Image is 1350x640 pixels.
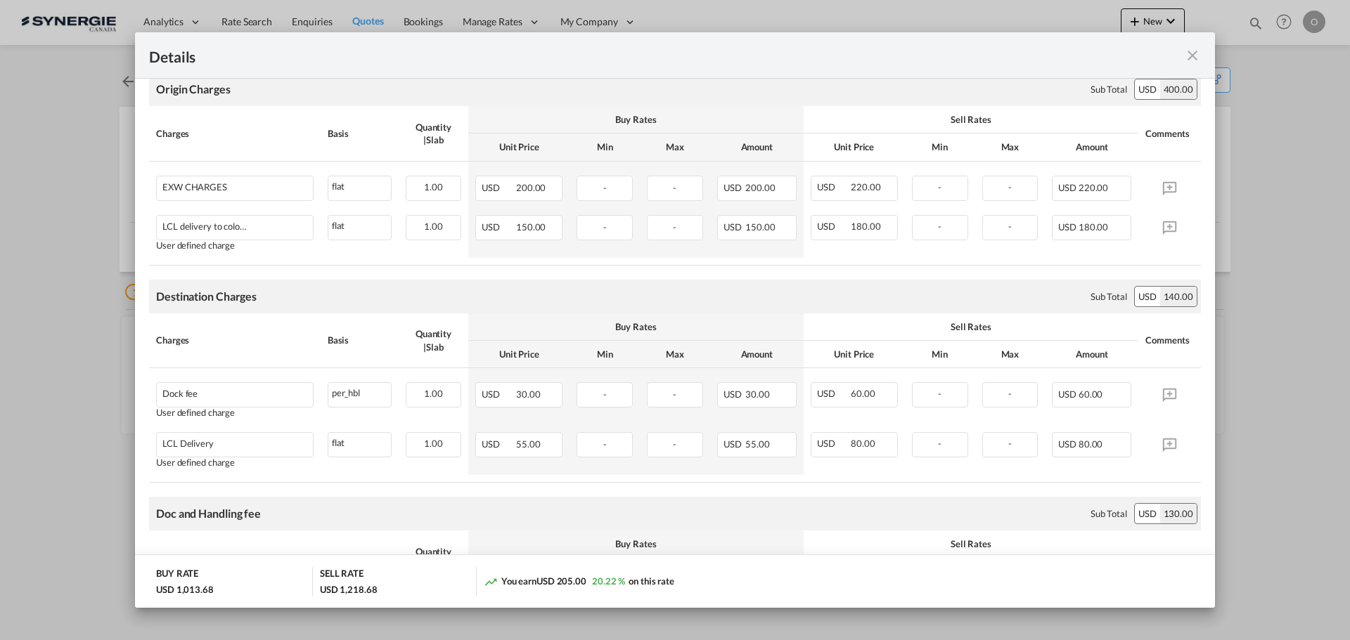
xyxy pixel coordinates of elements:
div: Charges [156,127,314,140]
th: Max [640,341,710,368]
div: Sell Rates [811,113,1131,126]
span: - [603,438,607,450]
span: 60.00 [1079,388,1103,400]
div: Quantity | Slab [406,545,462,570]
th: Min [570,133,640,161]
span: USD [482,182,514,193]
th: Comments [1138,313,1201,368]
div: Charges [156,551,314,564]
span: 150.00 [516,221,546,233]
p: 1 hour free for loading (unloading), 125.00$ / per extra hour Subject to VGM weighing and transmi... [14,62,1036,105]
span: USD [1058,182,1076,193]
div: Details [149,46,1095,64]
span: 1.00 [424,388,443,399]
span: - [1008,221,1012,232]
span: USD [724,221,744,233]
span: - [938,438,941,449]
div: USD [1135,504,1160,523]
div: USD [1135,287,1160,306]
span: 20.22 % [592,575,625,587]
div: 400.00 [1160,79,1197,99]
th: Unit Price [468,341,570,368]
div: EXW CHARGES [162,182,227,192]
div: USD 1,218.68 [320,583,378,596]
div: Basis [328,551,392,564]
div: Buy Rates [475,537,796,550]
p: Pick-up location : [14,38,1036,53]
body: Editor, editor5 [14,14,1036,29]
span: - [1008,181,1012,192]
span: USD [817,438,849,449]
span: - [938,221,941,232]
span: 1.00 [424,438,443,449]
div: LCL Delivery [162,438,214,449]
div: 140.00 [1160,287,1197,306]
div: Buy Rates [475,113,796,126]
div: Sub Total [1091,290,1127,303]
span: USD [482,388,514,400]
span: 220.00 [851,181,880,192]
span: - [673,438,676,450]
span: USD [482,438,514,450]
div: LCL delivery to coloader warehouse [162,221,247,232]
th: Unit Price [804,133,905,161]
span: 200.00 [745,182,775,193]
th: Min [570,341,640,368]
div: Destination Charges [156,289,257,304]
th: Max [975,133,1046,161]
th: Amount [1045,133,1138,161]
div: flat [328,433,391,450]
span: 30.00 [516,388,541,400]
span: 80.00 [1079,438,1103,450]
div: User defined charge [156,407,314,418]
span: - [1008,388,1012,399]
div: Quantity | Slab [406,121,462,146]
span: - [673,388,676,400]
md-icon: icon-trending-up [484,575,498,589]
div: 130.00 [1160,504,1197,523]
th: Unit Price [804,341,905,368]
th: Unit Price [468,133,570,161]
div: Basis [328,127,392,140]
span: 200.00 [516,182,546,193]
span: - [1008,438,1012,449]
span: USD [1058,221,1076,233]
div: per_hbl [328,383,391,400]
span: USD [1058,388,1076,400]
th: Amount [710,133,804,161]
th: Amount [1045,341,1138,368]
body: Editor, editor6 [14,14,1036,29]
span: - [603,221,607,233]
span: 150.00 [745,221,775,233]
span: 55.00 [516,438,541,450]
span: USD [724,438,744,450]
th: Comments [1138,530,1201,585]
span: USD [817,388,849,399]
th: Max [640,133,710,161]
span: 1.00 [424,221,443,232]
span: USD [1058,438,1076,450]
div: Sell Rates [811,320,1131,333]
strong: E Manifest (ACI): [14,140,87,150]
span: USD [724,388,744,400]
div: BUY RATE [156,567,198,583]
div: Doc and Handling fee [156,506,261,521]
md-dialog: Port of Loading ... [135,32,1215,608]
span: 30.00 [745,388,770,400]
th: Min [905,133,975,161]
div: Quantity | Slab [406,327,462,353]
span: 80.00 [851,438,875,449]
div: Dock fee [162,388,198,399]
span: 180.00 [851,221,880,232]
span: 60.00 [851,388,875,399]
div: USD 1,013.68 [156,583,214,596]
div: You earn on this rate [484,575,674,589]
div: Charges [156,334,314,346]
div: flat [328,176,391,194]
md-icon: icon-close fg-AAA8AD m-0 cursor [1184,47,1201,64]
span: 220.00 [1079,182,1108,193]
span: USD [817,221,849,232]
span: - [673,182,676,193]
span: USD 205.00 [536,575,586,587]
span: - [938,181,941,192]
